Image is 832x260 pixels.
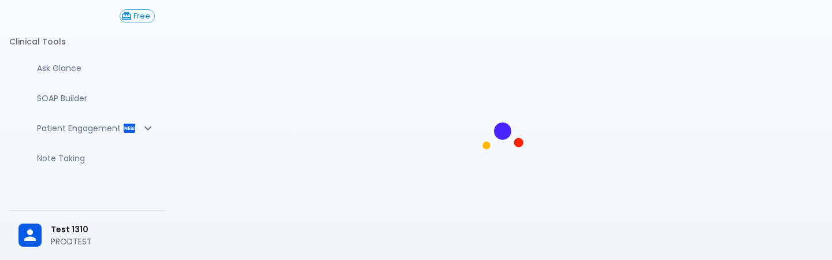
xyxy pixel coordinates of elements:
[9,116,164,141] div: Patient Reports & Referrals
[37,62,155,74] p: Ask Glance
[37,92,155,104] p: SOAP Builder
[37,122,122,134] p: Patient Engagement
[9,146,164,171] a: Advanced note-taking
[9,55,164,81] a: Moramiz: Find ICD10AM codes instantly
[37,153,155,164] p: Note Taking
[120,9,164,23] a: Click to view or change your subscription
[120,9,155,23] button: Free
[129,12,154,21] span: Free
[51,236,155,247] p: PRODTEST
[51,224,155,236] span: Test 1310
[9,28,164,55] li: Clinical Tools
[9,216,164,255] div: Test 1310PRODTEST
[9,86,164,111] a: Docugen: Compose a clinical documentation in seconds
